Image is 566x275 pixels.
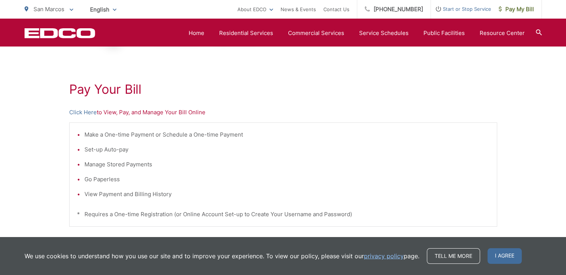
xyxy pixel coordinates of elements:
[69,108,497,117] p: to View, Pay, and Manage Your Bill Online
[25,252,419,260] p: We use cookies to understand how you use our site and to improve your experience. To view our pol...
[84,145,489,154] li: Set-up Auto-pay
[423,29,465,38] a: Public Facilities
[219,29,273,38] a: Residential Services
[288,29,344,38] a: Commercial Services
[84,160,489,169] li: Manage Stored Payments
[281,5,316,14] a: News & Events
[189,29,204,38] a: Home
[84,3,122,16] span: English
[69,108,97,117] a: Click Here
[77,210,489,219] p: * Requires a One-time Registration (or Online Account Set-up to Create Your Username and Password)
[499,5,534,14] span: Pay My Bill
[84,175,489,184] li: Go Paperless
[359,29,409,38] a: Service Schedules
[323,5,349,14] a: Contact Us
[84,130,489,139] li: Make a One-time Payment or Schedule a One-time Payment
[33,6,64,13] span: San Marcos
[84,190,489,199] li: View Payment and Billing History
[25,28,95,38] a: EDCD logo. Return to the homepage.
[480,29,525,38] a: Resource Center
[237,5,273,14] a: About EDCO
[69,82,497,97] h1: Pay Your Bill
[364,252,404,260] a: privacy policy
